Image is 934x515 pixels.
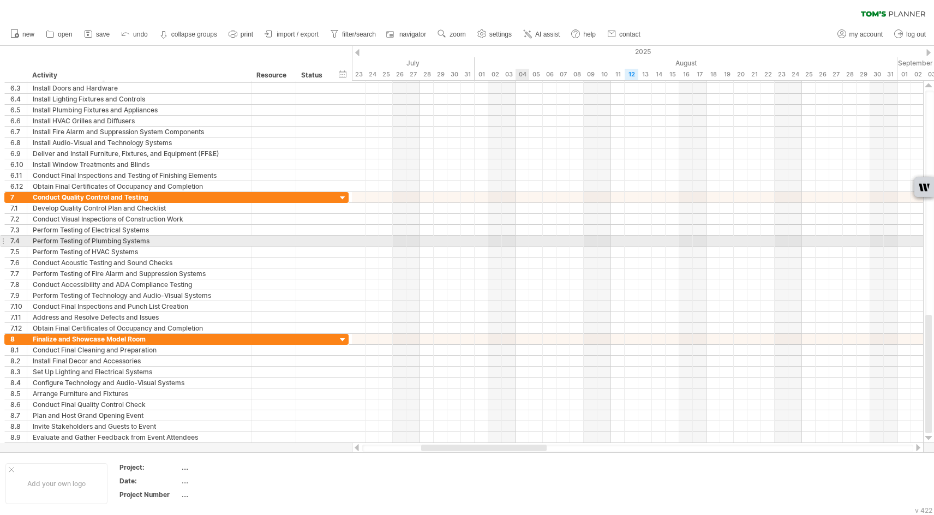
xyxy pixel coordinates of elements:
div: Wednesday, 27 August 2025 [829,69,843,80]
span: contact [619,31,640,38]
div: Date: [119,476,179,486]
div: Sunday, 27 July 2025 [406,69,420,80]
div: Tuesday, 12 August 2025 [625,69,638,80]
div: 8.1 [10,345,27,355]
div: 6.4 [10,94,27,104]
div: Sunday, 24 August 2025 [788,69,802,80]
div: Monday, 4 August 2025 [516,69,529,80]
div: Thursday, 14 August 2025 [652,69,666,80]
div: Status [301,70,325,81]
div: Finalize and Showcase Model Room [33,334,246,344]
div: Perform Testing of Technology and Audio-Visual Systems [33,290,246,301]
a: save [81,27,113,41]
div: Perform Testing of HVAC Systems [33,247,246,257]
div: Deliver and Install Furniture, Fixtures, and Equipment (FF&E) [33,148,246,159]
div: 8.3 [10,367,27,377]
div: 7.7 [10,268,27,279]
div: Thursday, 24 July 2025 [366,69,379,80]
div: Wednesday, 23 July 2025 [352,69,366,80]
div: Install Plumbing Fixtures and Appliances [33,105,246,115]
span: filter/search [342,31,376,38]
div: Monday, 18 August 2025 [707,69,720,80]
div: .... [182,463,273,472]
div: Monday, 25 August 2025 [802,69,816,80]
a: my account [835,27,886,41]
span: navigator [399,31,426,38]
div: Wednesday, 20 August 2025 [734,69,747,80]
div: Tuesday, 29 July 2025 [434,69,447,80]
div: 7.6 [10,257,27,268]
div: Tuesday, 2 September 2025 [911,69,925,80]
span: help [583,31,596,38]
div: Monday, 28 July 2025 [420,69,434,80]
a: undo [118,27,151,41]
span: my account [849,31,883,38]
div: 7.4 [10,236,27,246]
div: Conduct Final Cleaning and Preparation [33,345,246,355]
strong: collapse groups [171,31,217,38]
div: Set Up Lighting and Electrical Systems [33,367,246,377]
div: Sunday, 10 August 2025 [597,69,611,80]
div: Monday, 11 August 2025 [611,69,625,80]
div: Saturday, 26 July 2025 [393,69,406,80]
div: Friday, 22 August 2025 [761,69,775,80]
div: Thursday, 31 July 2025 [461,69,475,80]
div: 6.6 [10,116,27,126]
span: AI assist [535,31,560,38]
div: Install Final Decor and Accessories [33,356,246,366]
a: new [8,27,38,41]
div: 6.11 [10,170,27,181]
div: Wednesday, 6 August 2025 [543,69,556,80]
span: undo [133,31,148,38]
div: Tuesday, 26 August 2025 [816,69,829,80]
div: Evaluate and Gather Feedback from Event Attendees [33,432,246,442]
div: 7.11 [10,312,27,322]
div: 7.5 [10,247,27,257]
div: Saturday, 9 August 2025 [584,69,597,80]
div: Obtain Final Certificates of Occupancy and Completion [33,181,246,191]
div: Perform Testing of Plumbing Systems [33,236,246,246]
div: Thursday, 7 August 2025 [556,69,570,80]
div: Conduct Final Inspections and Punch List Creation [33,301,246,312]
span: log out [906,31,926,38]
div: Wednesday, 30 July 2025 [447,69,461,80]
div: August 2025 [475,57,897,69]
div: Sunday, 31 August 2025 [884,69,897,80]
div: Arrange Furniture and Fixtures [33,388,246,399]
div: 7.1 [10,203,27,213]
a: filter/search [327,27,379,41]
div: 6.3 [10,83,27,93]
a: settings [475,27,515,41]
a: open [43,27,76,41]
div: .... [182,490,273,499]
a: import / export [262,27,322,41]
div: 6.7 [10,127,27,137]
a: AI assist [520,27,563,41]
div: Project Number [119,490,179,499]
div: 8 [10,334,27,344]
div: 6.8 [10,137,27,148]
div: 8.9 [10,432,27,442]
div: Address and Resolve Defects and Issues [33,312,246,322]
div: 7 [10,192,27,202]
div: Friday, 25 July 2025 [379,69,393,80]
div: Plan and Host Grand Opening Event [33,410,246,421]
div: Conduct Acoustic Testing and Sound Checks [33,257,246,268]
div: 7.10 [10,301,27,312]
div: Friday, 15 August 2025 [666,69,679,80]
div: Project: [119,463,179,472]
div: 7.2 [10,214,27,224]
span: settings [489,31,512,38]
div: Install Lighting Fixtures and Controls [33,94,246,104]
a: print [226,27,256,41]
a: help [568,27,599,41]
div: Saturday, 30 August 2025 [870,69,884,80]
div: Friday, 29 August 2025 [857,69,870,80]
div: Conduct Final Quality Control Check [33,399,246,410]
div: Install HVAC Grilles and Diffusers [33,116,246,126]
div: Resource [256,70,290,81]
div: Friday, 8 August 2025 [570,69,584,80]
a: contact [604,27,644,41]
div: 8.4 [10,378,27,388]
a: zoom [435,27,469,41]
